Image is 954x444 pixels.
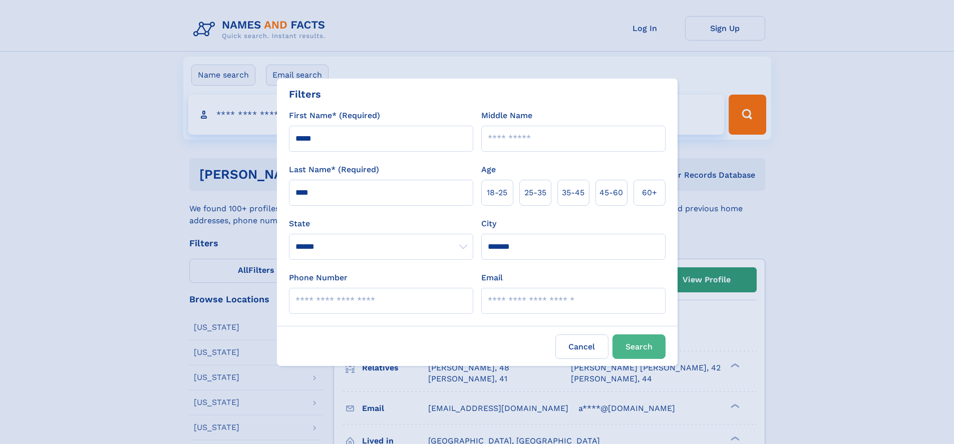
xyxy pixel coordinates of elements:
label: State [289,218,473,230]
label: Last Name* (Required) [289,164,379,176]
label: Phone Number [289,272,348,284]
span: 18‑25 [487,187,507,199]
span: 45‑60 [599,187,623,199]
label: Cancel [555,334,608,359]
label: Middle Name [481,110,532,122]
label: City [481,218,496,230]
label: Age [481,164,496,176]
span: 35‑45 [562,187,584,199]
button: Search [612,334,666,359]
label: Email [481,272,503,284]
span: 60+ [642,187,657,199]
div: Filters [289,87,321,102]
label: First Name* (Required) [289,110,380,122]
span: 25‑35 [524,187,546,199]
